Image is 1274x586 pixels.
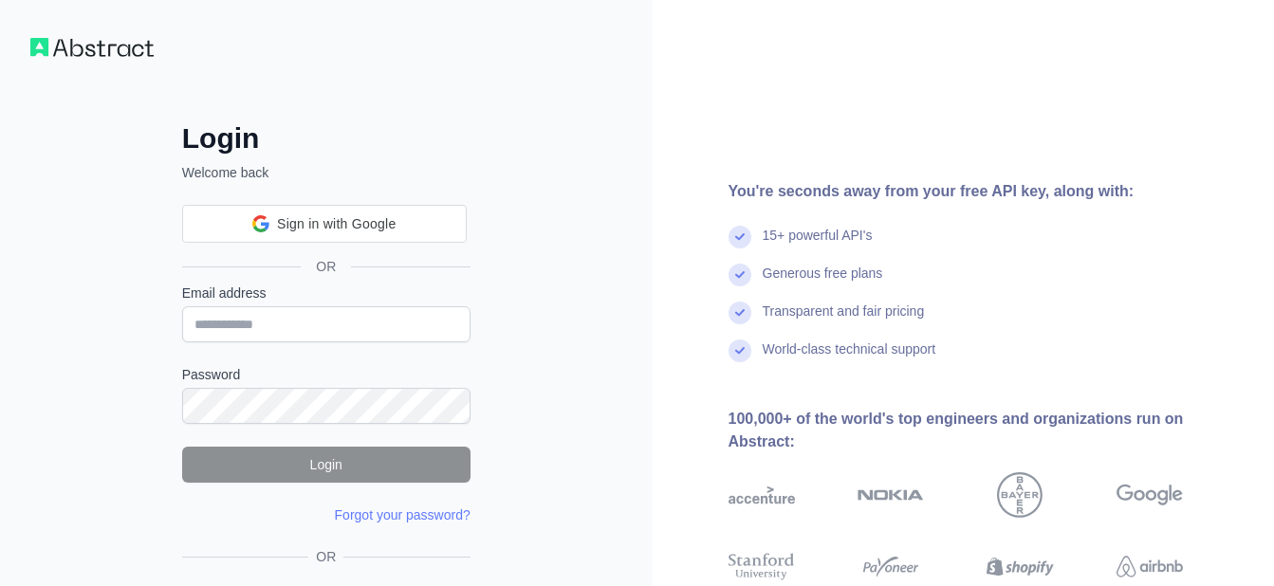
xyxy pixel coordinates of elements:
span: OR [308,547,343,566]
div: You're seconds away from your free API key, along with: [729,180,1245,203]
a: Forgot your password? [335,507,471,522]
img: check mark [729,339,751,362]
div: Generous free plans [763,264,883,302]
span: OR [301,257,351,276]
span: Sign in with Google [277,214,396,234]
div: 100,000+ of the world's top engineers and organizations run on Abstract: [729,408,1245,453]
img: Workflow [30,38,154,57]
img: stanford university [729,550,795,583]
img: accenture [729,472,795,518]
h2: Login [182,121,471,156]
img: nokia [858,472,924,518]
img: airbnb [1117,550,1183,583]
label: Email address [182,284,471,302]
div: Sign in with Google [182,205,467,243]
img: shopify [987,550,1053,583]
div: 15+ powerful API's [763,226,873,264]
img: check mark [729,302,751,324]
div: Transparent and fair pricing [763,302,925,339]
button: Login [182,447,471,483]
img: payoneer [858,550,924,583]
img: bayer [997,472,1043,518]
div: World-class technical support [763,339,936,377]
img: check mark [729,226,751,248]
img: check mark [729,264,751,286]
label: Password [182,365,471,384]
img: google [1117,472,1183,518]
p: Welcome back [182,163,471,182]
